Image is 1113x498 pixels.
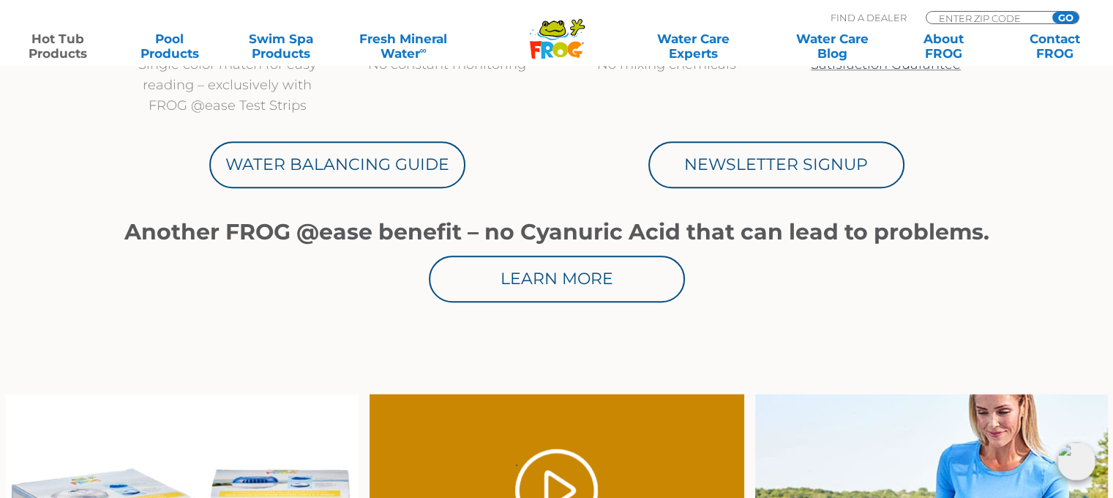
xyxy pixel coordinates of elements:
a: Water CareExperts [623,31,764,61]
a: PoolProducts [126,31,212,61]
a: AboutFROG [900,31,986,61]
h1: Another FROG @ease benefit – no Cyanuric Acid that can lead to problems. [118,220,996,245]
a: Fresh MineralWater∞ [349,31,457,61]
a: Water Balancing Guide [209,141,465,188]
a: Swim SpaProducts [238,31,324,61]
sup: ∞ [419,45,426,56]
input: Zip Code Form [937,12,1036,24]
a: Learn More [429,256,685,302]
img: openIcon [1057,442,1095,480]
a: ContactFROG [1012,31,1098,61]
p: Find A Dealer [831,11,907,24]
a: Water CareBlog [789,31,875,61]
a: Newsletter Signup [648,141,904,188]
input: GO [1052,12,1079,23]
a: Hot TubProducts [15,31,101,61]
p: Single color match for easy reading – exclusively with FROG @ease Test Strips [132,54,323,116]
a: Satisfaction Guarantee [811,56,961,73]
